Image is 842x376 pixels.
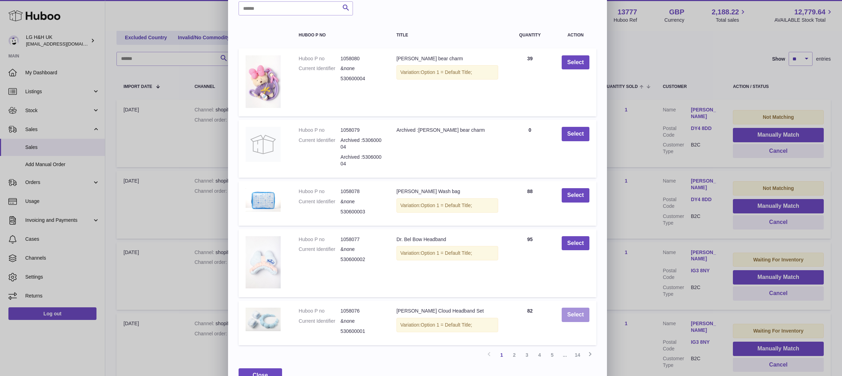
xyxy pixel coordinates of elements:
dt: Current Identifier [299,318,340,324]
dt: Huboo P no [299,308,340,314]
dt: Huboo P no [299,188,340,195]
div: Variation: [396,198,498,213]
img: Archived :Dr. Belmeur bear charm [246,127,281,162]
dd: 1058076 [341,308,382,314]
dt: Huboo P no [299,127,340,134]
img: Dr. Bel Bow Headband [246,236,281,289]
div: Dr. Bel Bow Headband [396,236,498,243]
img: Dr. Belmeur Cloud Headband Set [246,308,281,331]
dt: Current Identifier [299,65,340,72]
dd: Archived :530600004 [341,137,382,150]
a: 4 [533,349,546,361]
dd: 530600001 [341,328,382,335]
div: Variation: [396,65,498,80]
div: Archived :[PERSON_NAME] bear charm [396,127,498,134]
dd: 530600002 [341,256,382,263]
dt: Current Identifier [299,246,340,253]
a: 1 [495,349,508,361]
td: 88 [505,181,555,226]
dd: 1058079 [341,127,382,134]
a: 14 [571,349,584,361]
th: Title [389,26,505,45]
dd: &none [341,198,382,205]
div: [PERSON_NAME] Cloud Headband Set [396,308,498,314]
dd: &none [341,318,382,324]
dd: &none [341,246,382,253]
th: Action [555,26,596,45]
button: Select [562,188,589,203]
dd: Archived :530600004 [341,154,382,167]
img: Dr. Belmeur bear charm [246,55,281,108]
button: Select [562,55,589,70]
span: Option 1 = Default Title; [421,203,472,208]
button: Select [562,127,589,141]
dd: 1058080 [341,55,382,62]
span: Option 1 = Default Title; [421,322,472,328]
td: 82 [505,301,555,345]
th: Quantity [505,26,555,45]
span: Option 1 = Default Title; [421,69,472,75]
dt: Huboo P no [299,236,340,243]
a: 5 [546,349,559,361]
div: [PERSON_NAME] Wash bag [396,188,498,195]
a: 2 [508,349,521,361]
dt: Current Identifier [299,198,340,205]
img: Dr. Belmeur Wash bag [246,188,281,212]
dt: Current Identifier [299,137,340,150]
td: 95 [505,229,555,298]
td: 39 [505,48,555,117]
dt: Huboo P no [299,55,340,62]
a: 3 [521,349,533,361]
dd: 1058078 [341,188,382,195]
td: 0 [505,120,555,177]
div: Variation: [396,246,498,260]
dd: 1058077 [341,236,382,243]
span: ... [559,349,571,361]
span: Option 1 = Default Title; [421,250,472,256]
div: [PERSON_NAME] bear charm [396,55,498,62]
dd: 530600003 [341,208,382,215]
button: Select [562,308,589,322]
dd: 530600004 [341,75,382,82]
dd: &none [341,65,382,72]
th: Huboo P no [292,26,389,45]
button: Select [562,236,589,251]
div: Variation: [396,318,498,332]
